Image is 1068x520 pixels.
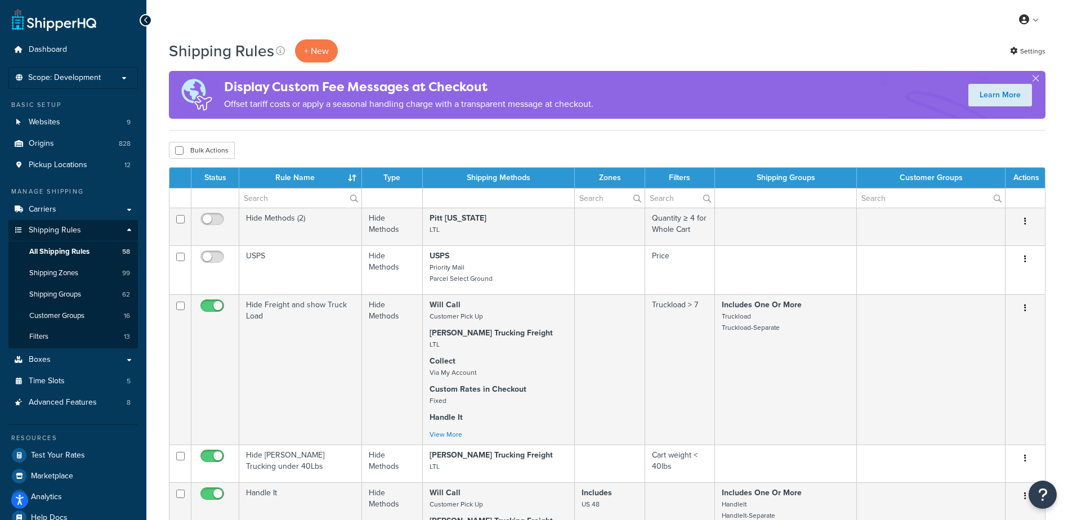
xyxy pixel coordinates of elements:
[645,189,714,208] input: Search
[430,449,553,461] strong: [PERSON_NAME] Trucking Freight
[8,392,138,413] li: Advanced Features
[968,84,1032,106] a: Learn More
[362,445,423,482] td: Hide Methods
[8,241,138,262] a: All Shipping Rules 58
[8,445,138,465] li: Test Your Rates
[8,100,138,110] div: Basic Setup
[430,299,461,311] strong: Will Call
[575,189,645,208] input: Search
[430,499,483,509] small: Customer Pick Up
[8,284,138,305] li: Shipping Groups
[8,155,138,176] a: Pickup Locations 12
[8,133,138,154] a: Origins 828
[8,349,138,370] a: Boxes
[430,367,476,378] small: Via My Account
[31,492,62,502] span: Analytics
[1006,168,1045,188] th: Actions
[29,332,48,342] span: Filters
[430,339,440,349] small: LTL
[8,326,138,347] li: Filters
[430,262,493,284] small: Priority Mail Parcel Select Ground
[575,168,645,188] th: Zones
[224,78,593,96] h4: Display Custom Fee Messages at Checkout
[8,433,138,443] div: Resources
[169,142,235,159] button: Bulk Actions
[8,220,138,241] a: Shipping Rules
[127,118,131,127] span: 9
[29,205,56,214] span: Carriers
[430,487,461,499] strong: Will Call
[715,168,857,188] th: Shipping Groups
[29,376,65,386] span: Time Slots
[239,168,362,188] th: Rule Name : activate to sort column ascending
[430,355,455,367] strong: Collect
[29,247,90,257] span: All Shipping Rules
[8,187,138,196] div: Manage Shipping
[8,155,138,176] li: Pickup Locations
[8,371,138,392] li: Time Slots
[423,168,575,188] th: Shipping Methods
[29,118,60,127] span: Websites
[645,445,715,482] td: Cart weight < 40lbs
[29,139,54,149] span: Origins
[239,445,362,482] td: Hide [PERSON_NAME] Trucking under 40Lbs
[8,284,138,305] a: Shipping Groups 62
[645,168,715,188] th: Filters
[362,245,423,294] td: Hide Methods
[31,451,85,460] span: Test Your Rates
[127,376,131,386] span: 5
[295,39,338,62] p: + New
[8,241,138,262] li: All Shipping Rules
[8,263,138,284] li: Shipping Zones
[239,208,362,245] td: Hide Methods (2)
[722,311,780,333] small: Truckload Truckload-Separate
[8,199,138,220] a: Carriers
[127,398,131,407] span: 8
[430,225,440,235] small: LTL
[239,189,361,208] input: Search
[8,487,138,507] a: Analytics
[1010,43,1045,59] a: Settings
[857,168,1006,188] th: Customer Groups
[122,268,130,278] span: 99
[122,290,130,299] span: 62
[430,250,449,262] strong: USPS
[119,139,131,149] span: 828
[430,383,526,395] strong: Custom Rates in Checkout
[722,299,802,311] strong: Includes One Or More
[239,294,362,445] td: Hide Freight and show Truck Load
[722,487,802,499] strong: Includes One Or More
[362,294,423,445] td: Hide Methods
[8,466,138,486] a: Marketplace
[8,220,138,348] li: Shipping Rules
[124,160,131,170] span: 12
[430,311,483,321] small: Customer Pick Up
[29,45,67,55] span: Dashboard
[430,212,486,224] strong: Pitt [US_STATE]
[582,499,600,509] small: US 48
[430,411,463,423] strong: Handle It
[29,355,51,365] span: Boxes
[8,306,138,326] a: Customer Groups 16
[430,327,553,339] strong: [PERSON_NAME] Trucking Freight
[8,133,138,154] li: Origins
[8,306,138,326] li: Customer Groups
[645,245,715,294] td: Price
[362,208,423,245] td: Hide Methods
[362,168,423,188] th: Type
[29,160,87,170] span: Pickup Locations
[8,326,138,347] a: Filters 13
[430,429,462,440] a: View More
[12,8,96,31] a: ShipperHQ Home
[8,112,138,133] li: Websites
[8,39,138,60] a: Dashboard
[645,294,715,445] td: Truckload > 7
[29,398,97,407] span: Advanced Features
[169,71,224,119] img: duties-banner-06bc72dcb5fe05cb3f9472aba00be2ae8eb53ab6f0d8bb03d382ba314ac3c341.png
[8,112,138,133] a: Websites 9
